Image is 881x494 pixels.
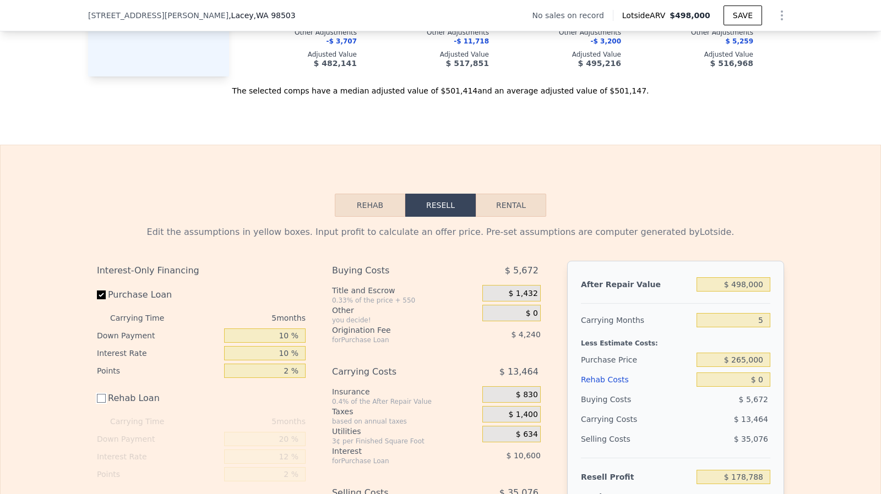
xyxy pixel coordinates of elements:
[374,50,489,59] div: Adjusted Value
[335,194,405,217] button: Rehab
[581,275,692,294] div: After Repair Value
[332,261,455,281] div: Buying Costs
[581,409,650,429] div: Carrying Costs
[581,467,692,487] div: Resell Profit
[578,59,621,68] span: $ 495,216
[508,410,537,420] span: $ 1,400
[405,194,476,217] button: Resell
[507,50,621,59] div: Adjusted Value
[229,10,296,21] span: , Lacey
[508,289,537,299] span: $ 1,432
[581,389,692,409] div: Buying Costs
[332,426,478,437] div: Utilities
[622,10,670,21] span: Lotside ARV
[332,305,478,316] div: Other
[739,395,768,404] span: $ 5,672
[581,370,692,389] div: Rehab Costs
[507,451,541,460] span: $ 10,600
[97,226,784,239] div: Edit the assumptions in yellow boxes. Input profit to calculate an offer price. Pre-set assumptio...
[511,330,540,339] span: $ 4,240
[88,76,793,96] div: The selected comps have a median adjusted value of $501,414 and an average adjusted value of $501...
[186,413,306,430] div: 5 months
[710,59,753,68] span: $ 516,968
[332,446,455,457] div: Interest
[446,59,489,68] span: $ 517,851
[186,309,306,327] div: 5 months
[591,37,621,45] span: -$ 3,200
[97,465,220,483] div: Points
[581,429,692,449] div: Selling Costs
[581,350,692,370] div: Purchase Price
[97,327,220,344] div: Down Payment
[97,261,306,281] div: Interest-Only Financing
[332,406,478,417] div: Taxes
[242,50,357,59] div: Adjusted Value
[332,296,478,305] div: 0.33% of the price + 550
[670,11,710,20] span: $498,000
[734,435,768,443] span: $ 35,076
[581,330,770,350] div: Less Estimate Costs:
[581,310,692,330] div: Carrying Months
[332,316,478,325] div: you decide!
[532,10,613,21] div: No sales on record
[97,344,220,362] div: Interest Rate
[332,397,478,406] div: 0.4% of the After Repair Value
[526,309,538,319] span: $ 0
[97,290,106,299] input: Purchase Loan
[97,388,220,408] label: Rehab Loan
[97,394,106,403] input: Rehab Loan
[639,28,753,37] div: Other Adjustments
[332,417,478,426] div: based on annual taxes
[476,194,546,217] button: Rental
[97,362,220,380] div: Points
[242,28,357,37] div: Other Adjustments
[97,285,220,305] label: Purchase Loan
[507,28,621,37] div: Other Adjustments
[516,390,538,400] span: $ 830
[374,28,489,37] div: Other Adjustments
[97,430,220,448] div: Down Payment
[454,37,489,45] span: -$ 11,718
[724,6,762,25] button: SAVE
[97,448,220,465] div: Interest Rate
[726,37,753,45] span: $ 5,259
[332,336,455,344] div: for Purchase Loan
[327,37,357,45] span: -$ 3,707
[505,261,539,281] span: $ 5,672
[110,413,182,430] div: Carrying Time
[499,362,539,382] span: $ 13,464
[332,437,478,446] div: 3¢ per Finished Square Foot
[332,285,478,296] div: Title and Escrow
[332,386,478,397] div: Insurance
[771,4,793,26] button: Show Options
[332,325,455,336] div: Origination Fee
[332,457,455,465] div: for Purchase Loan
[516,430,538,440] span: $ 634
[254,11,296,20] span: , WA 98503
[332,362,455,382] div: Carrying Costs
[639,50,753,59] div: Adjusted Value
[88,10,229,21] span: [STREET_ADDRESS][PERSON_NAME]
[734,415,768,424] span: $ 13,464
[110,309,182,327] div: Carrying Time
[314,59,357,68] span: $ 482,141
